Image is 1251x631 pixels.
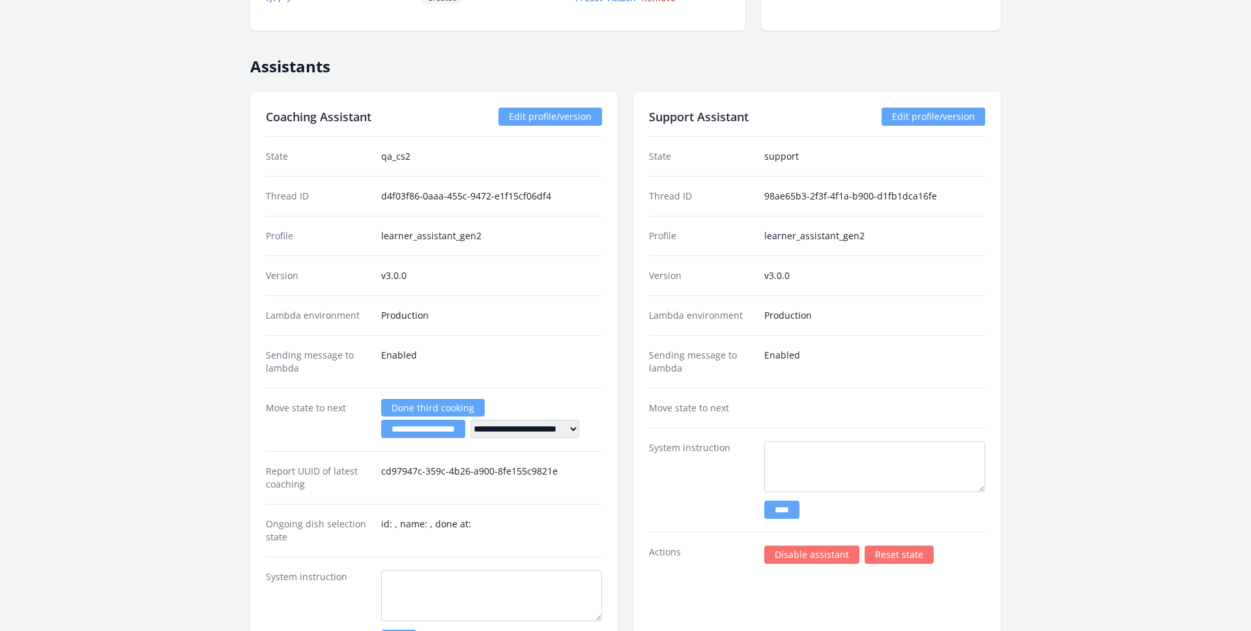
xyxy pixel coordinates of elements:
[266,349,371,375] dt: Sending message to lambda
[649,546,754,564] dt: Actions
[764,309,985,322] dd: Production
[764,546,859,564] a: Disable assistant
[649,349,754,375] dt: Sending message to lambda
[649,229,754,242] dt: Profile
[381,269,602,282] dd: v3.0.0
[266,190,371,203] dt: Thread ID
[381,190,602,203] dd: d4f03f86-0aaa-455c-9472-e1f15cf06df4
[266,518,371,544] dt: Ongoing dish selection state
[381,309,602,322] dd: Production
[266,465,371,491] dt: Report UUID of latest coaching
[764,229,985,242] dd: learner_assistant_gen2
[764,269,985,282] dd: v3.0.0
[266,402,371,438] dt: Move state to next
[649,309,754,322] dt: Lambda environment
[764,349,985,375] dd: Enabled
[266,309,371,322] dt: Lambda environment
[266,229,371,242] dt: Profile
[649,269,754,282] dt: Version
[649,441,754,519] dt: System instruction
[381,229,602,242] dd: learner_assistant_gen2
[649,402,754,415] dt: Move state to next
[266,108,371,126] h2: Coaching Assistant
[381,349,602,375] dd: Enabled
[865,546,934,564] a: Reset state
[649,108,749,126] h2: Support Assistant
[498,108,602,126] a: Edit profile/version
[381,518,602,544] dd: id: , name: , done at:
[649,150,754,163] dt: State
[381,399,485,417] a: Done third cooking
[266,150,371,163] dt: State
[381,150,602,163] dd: qa_cs2
[250,46,1001,76] h2: Assistants
[764,190,985,203] dd: 98ae65b3-2f3f-4f1a-b900-d1fb1dca16fe
[649,190,754,203] dt: Thread ID
[882,108,985,126] a: Edit profile/version
[266,269,371,282] dt: Version
[764,150,985,163] dd: support
[381,465,602,491] dd: cd97947c-359c-4b26-a900-8fe155c9821e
